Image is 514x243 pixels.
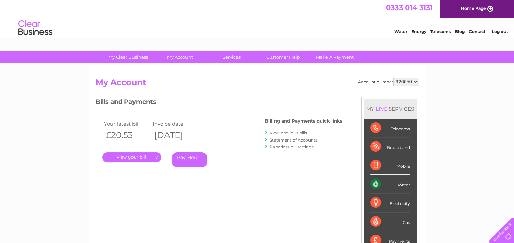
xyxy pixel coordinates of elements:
img: logo.png [18,18,53,38]
th: £20.53 [102,128,151,142]
div: Gas [370,212,410,231]
a: Telecoms [430,29,451,34]
div: Water [370,175,410,193]
a: Customer Help [255,51,311,63]
div: Broadband [370,137,410,156]
a: My Account [152,51,208,63]
h4: Billing and Payments quick links [265,118,342,124]
h2: My Account [95,78,419,91]
th: [DATE] [151,128,200,142]
a: View previous bills [270,130,307,135]
a: Log out [492,29,508,34]
div: Electricity [370,193,410,212]
a: Statement of Accounts [270,137,317,143]
a: My Clear Business [100,51,156,63]
div: Account number [358,78,419,86]
a: Blog [455,29,465,34]
a: Paperless bill settings [270,144,314,149]
div: MY SERVICES [364,99,417,118]
a: Energy [411,29,426,34]
a: Water [394,29,407,34]
td: Your latest bill [102,119,151,128]
a: Make A Payment [307,51,363,63]
a: Pay Here [172,152,207,167]
a: Contact [469,29,485,34]
div: Mobile [370,156,410,175]
h3: Bills and Payments [95,97,342,109]
a: Services [203,51,260,63]
div: LIVE [374,106,389,112]
div: Telecoms [370,119,410,137]
td: Invoice date [151,119,200,128]
a: 0333 014 3131 [386,3,433,12]
a: . [102,152,161,162]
